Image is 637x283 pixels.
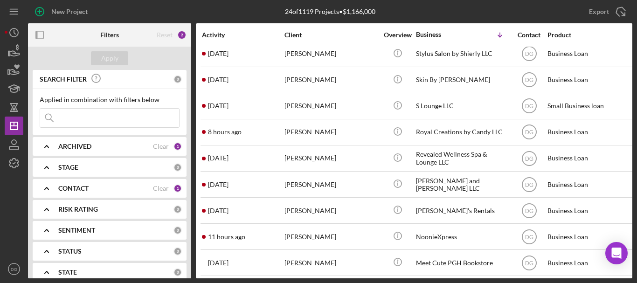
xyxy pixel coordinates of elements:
[173,205,182,214] div: 0
[605,242,628,264] div: Open Intercom Messenger
[173,268,182,276] div: 0
[525,155,533,162] text: DG
[589,2,609,21] div: Export
[208,50,228,57] time: 2025-07-21 18:32
[284,172,378,197] div: [PERSON_NAME]
[416,31,463,38] div: Business
[40,76,87,83] b: SEARCH FILTER
[580,2,632,21] button: Export
[525,77,533,83] text: DG
[173,226,182,235] div: 0
[58,185,89,192] b: CONTACT
[11,267,17,272] text: DG
[208,128,242,136] time: 2025-08-11 04:53
[51,2,88,21] div: New Project
[28,2,97,21] button: New Project
[208,207,228,214] time: 2025-07-09 14:23
[208,233,245,241] time: 2025-08-11 02:00
[525,181,533,188] text: DG
[284,94,378,118] div: [PERSON_NAME]
[416,146,509,171] div: Revealed Wellness Spa & Lounge LLC
[173,247,182,255] div: 0
[525,103,533,110] text: DG
[284,146,378,171] div: [PERSON_NAME]
[173,184,182,193] div: 1
[285,8,375,15] div: 24 of 1119 Projects • $1,166,000
[58,227,95,234] b: SENTIMENT
[284,41,378,66] div: [PERSON_NAME]
[284,250,378,275] div: [PERSON_NAME]
[525,207,533,214] text: DG
[525,51,533,57] text: DG
[512,31,547,39] div: Contact
[416,94,509,118] div: S Lounge LLC
[208,259,228,267] time: 2025-08-05 13:24
[208,76,228,83] time: 2025-05-08 09:51
[153,143,169,150] div: Clear
[416,224,509,249] div: NoonieXpress
[157,31,173,39] div: Reset
[416,250,509,275] div: Meet Cute PGH Bookstore
[153,185,169,192] div: Clear
[58,164,78,171] b: STAGE
[208,154,228,162] time: 2025-06-28 03:49
[58,143,91,150] b: ARCHIVED
[58,269,77,276] b: STATE
[208,181,228,188] time: 2025-06-24 20:51
[101,51,118,65] div: Apply
[416,41,509,66] div: Stylus Salon by Shierly LLC
[208,102,228,110] time: 2025-07-23 14:42
[58,248,82,255] b: STATUS
[100,31,119,39] b: Filters
[284,224,378,249] div: [PERSON_NAME]
[525,234,533,240] text: DG
[40,96,180,104] div: Applied in combination with filters below
[284,120,378,145] div: [PERSON_NAME]
[284,31,378,39] div: Client
[416,120,509,145] div: Royal Creations by Candy LLC
[525,260,533,266] text: DG
[5,260,23,278] button: DG
[380,31,415,39] div: Overview
[416,198,509,223] div: [PERSON_NAME]'s Rentals
[525,129,533,136] text: DG
[58,206,98,213] b: RISK RATING
[173,142,182,151] div: 1
[284,198,378,223] div: [PERSON_NAME]
[173,75,182,83] div: 0
[416,68,509,92] div: Skin By [PERSON_NAME]
[91,51,128,65] button: Apply
[284,68,378,92] div: [PERSON_NAME]
[202,31,284,39] div: Activity
[416,172,509,197] div: [PERSON_NAME] and [PERSON_NAME] LLC
[177,30,187,40] div: 2
[173,163,182,172] div: 0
